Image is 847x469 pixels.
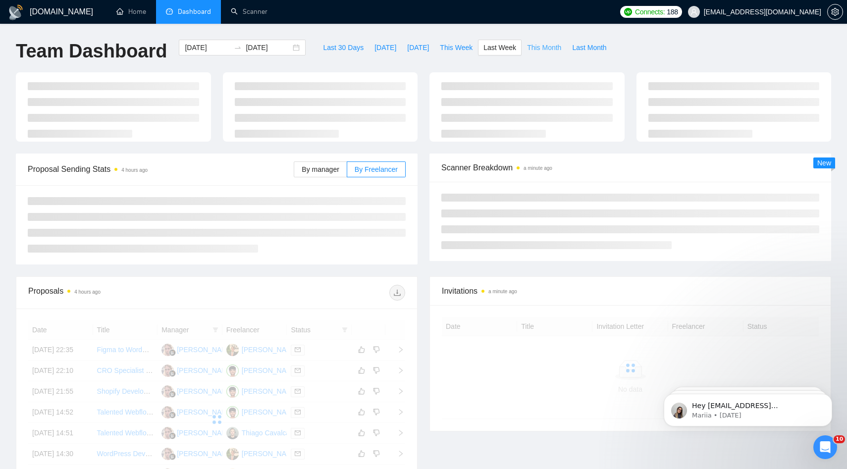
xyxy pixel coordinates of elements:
input: End date [246,42,291,53]
span: Scanner Breakdown [441,161,819,174]
span: dashboard [166,8,173,15]
span: Connects: [635,6,665,17]
h1: Team Dashboard [16,40,167,63]
span: to [234,44,242,52]
span: Last 30 Days [323,42,364,53]
time: a minute ago [488,289,517,294]
button: setting [827,4,843,20]
button: This Month [522,40,567,55]
time: 4 hours ago [121,167,148,173]
span: Invitations [442,285,819,297]
span: This Week [440,42,473,53]
img: logo [8,4,24,20]
span: By Freelancer [355,165,398,173]
span: 10 [834,435,845,443]
iframe: Intercom live chat [813,435,837,459]
a: searchScanner [231,7,267,16]
div: Proposals [28,285,217,301]
span: [DATE] [407,42,429,53]
img: upwork-logo.png [624,8,632,16]
button: [DATE] [369,40,402,55]
span: swap-right [234,44,242,52]
span: 188 [667,6,678,17]
button: This Week [434,40,478,55]
span: Last Week [483,42,516,53]
button: [DATE] [402,40,434,55]
a: homeHome [116,7,146,16]
time: a minute ago [524,165,552,171]
span: [DATE] [374,42,396,53]
span: Dashboard [178,7,211,16]
span: New [817,159,831,167]
span: setting [828,8,843,16]
span: By manager [302,165,339,173]
button: Last 30 Days [318,40,369,55]
time: 4 hours ago [74,289,101,295]
span: Proposal Sending Stats [28,163,294,175]
span: user [690,8,697,15]
a: setting [827,8,843,16]
span: This Month [527,42,561,53]
span: Last Month [572,42,606,53]
input: Start date [185,42,230,53]
iframe: Intercom notifications message [649,373,847,442]
button: Last Week [478,40,522,55]
button: Last Month [567,40,612,55]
